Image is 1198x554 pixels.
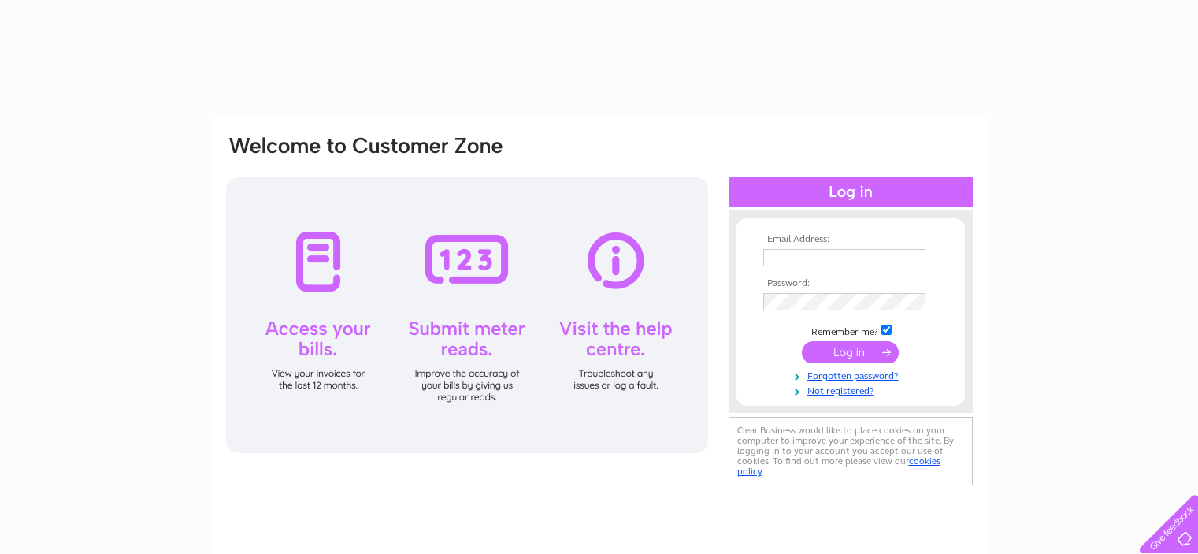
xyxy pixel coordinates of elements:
th: Password: [759,278,942,289]
input: Submit [802,341,899,363]
a: Forgotten password? [763,367,942,382]
td: Remember me? [759,322,942,338]
a: Not registered? [763,382,942,397]
a: cookies policy [737,455,940,477]
th: Email Address: [759,234,942,245]
div: Clear Business would like to place cookies on your computer to improve your experience of the sit... [729,417,973,485]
